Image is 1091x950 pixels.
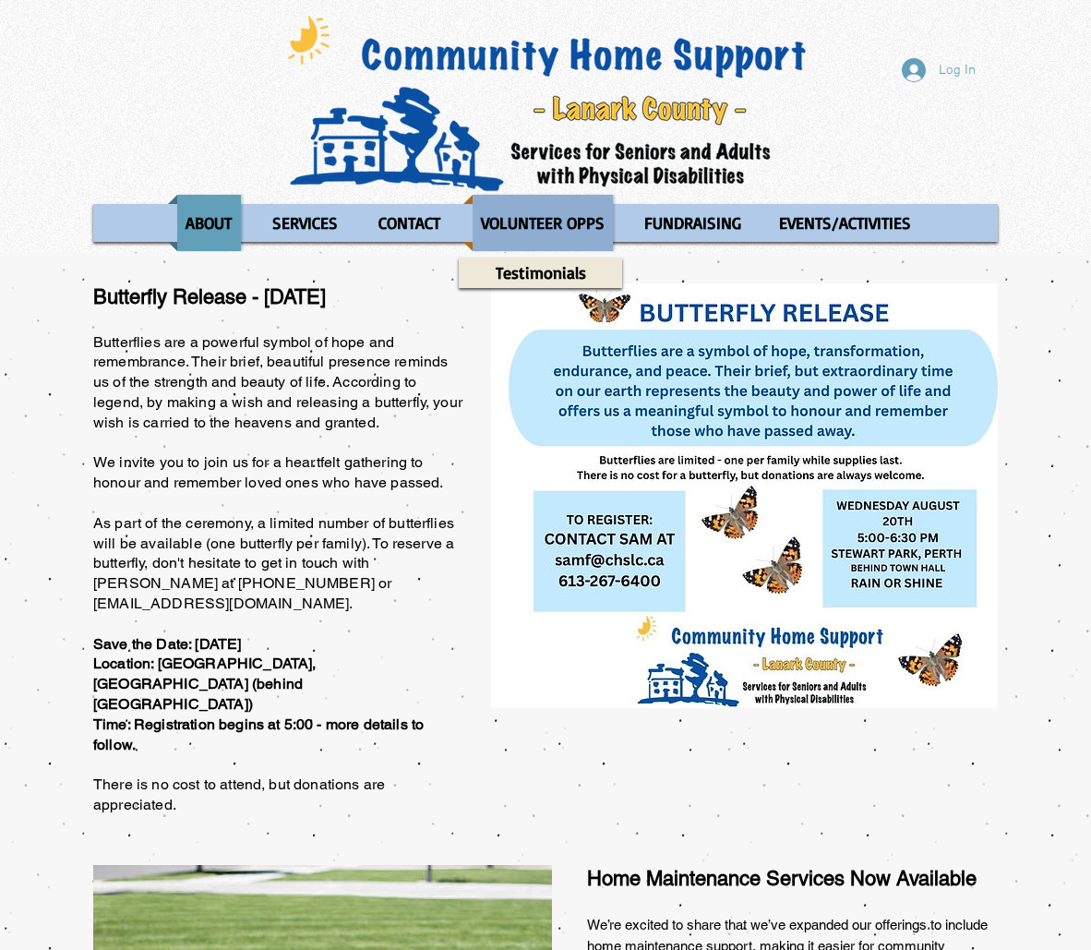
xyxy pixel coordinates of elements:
span: Home Maintenance Services Now Available [587,867,977,890]
a: SERVICES [255,195,355,251]
p: SERVICES [264,195,346,251]
span: Butterfly Release - [DATE] [93,285,326,308]
a: VOLUNTEER OPPS [463,195,622,251]
button: Log In [889,53,989,88]
a: FUNDRAISING [627,195,757,251]
p: EVENTS/ACTIVITIES [771,195,919,251]
span: Butterflies are a powerful symbol of hope and remembrance. Their brief, beautiful presence remind... [93,333,462,813]
a: ABOUT [168,195,250,251]
span: Save the Date: [DATE] Location: [GEOGRAPHIC_DATA], [GEOGRAPHIC_DATA] (behind [GEOGRAPHIC_DATA]) T... [93,635,424,753]
nav: Site [93,195,998,251]
a: CONTACT [360,195,459,251]
a: EVENTS/ACTIVITIES [761,195,929,251]
p: VOLUNTEER OPPS [473,195,613,251]
span: Log In [932,61,982,80]
a: Testimonials [459,258,622,288]
p: ABOUT [177,195,240,251]
p: CONTACT [370,195,449,251]
p: Testimonials [487,258,594,288]
p: FUNDRAISING [636,195,749,251]
img: butterfly_release_2025.jpg [491,283,998,708]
